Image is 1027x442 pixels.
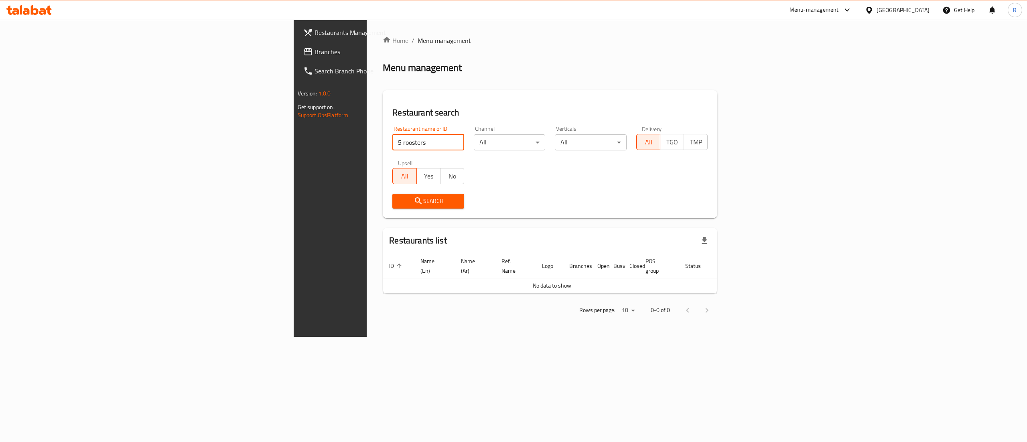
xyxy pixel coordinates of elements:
div: All [555,134,627,150]
button: No [440,168,464,184]
th: Branches [563,254,591,278]
span: Name (Ar) [461,256,485,276]
table: enhanced table [383,254,749,294]
span: Search Branch Phone [315,66,459,76]
span: All [640,136,657,148]
th: Closed [623,254,639,278]
button: Search [392,194,464,209]
div: Rows per page: [619,304,638,316]
a: Restaurants Management [297,23,465,42]
a: Support.OpsPlatform [298,110,349,120]
a: Search Branch Phone [297,61,465,81]
span: Branches [315,47,459,57]
span: Status [685,261,711,271]
span: Yes [420,170,437,182]
span: All [396,170,413,182]
h2: Restaurant search [392,107,708,119]
button: TGO [660,134,684,150]
span: ID [389,261,404,271]
input: Search for restaurant name or ID.. [392,134,464,150]
span: Search [399,196,458,206]
div: All [474,134,546,150]
button: Yes [416,168,440,184]
button: All [636,134,660,150]
nav: breadcrumb [383,36,717,45]
th: Logo [536,254,563,278]
a: Branches [297,42,465,61]
div: Export file [695,231,714,250]
div: [GEOGRAPHIC_DATA] [877,6,930,14]
label: Upsell [398,160,413,166]
h2: Restaurants list [389,235,447,247]
button: TMP [684,134,708,150]
p: 0-0 of 0 [651,305,670,315]
span: Restaurants Management [315,28,459,37]
span: TGO [664,136,681,148]
label: Delivery [642,126,662,132]
button: All [392,168,416,184]
span: Name (En) [420,256,445,276]
p: Rows per page: [579,305,615,315]
span: 1.0.0 [319,88,331,99]
span: No data to show [533,280,571,291]
span: POS group [645,256,669,276]
th: Open [591,254,607,278]
span: TMP [687,136,704,148]
span: R [1013,6,1017,14]
span: No [444,170,461,182]
th: Busy [607,254,623,278]
span: Ref. Name [501,256,526,276]
div: Menu-management [790,5,839,15]
span: Version: [298,88,317,99]
span: Get support on: [298,102,335,112]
